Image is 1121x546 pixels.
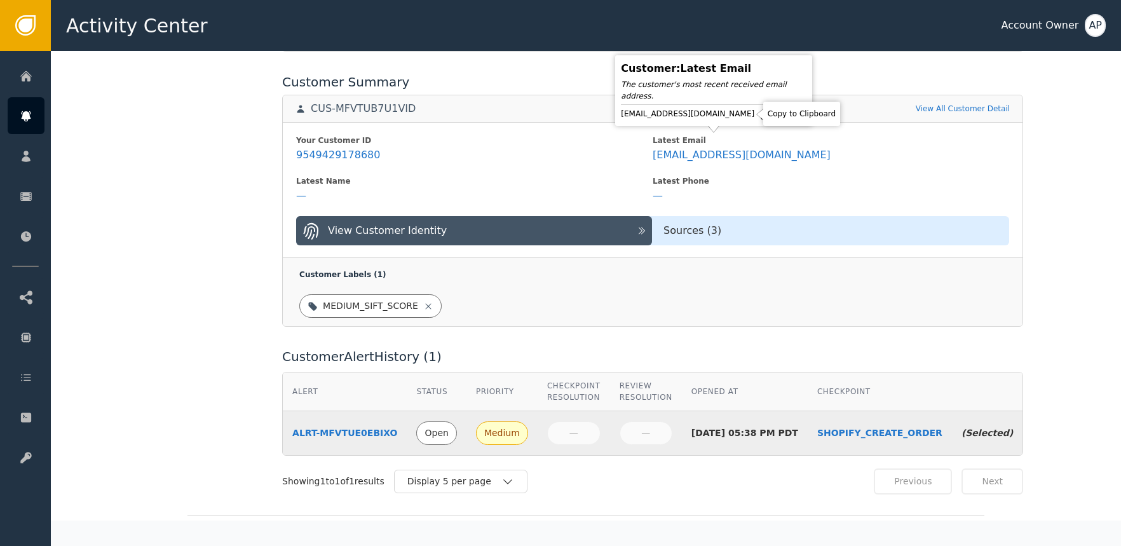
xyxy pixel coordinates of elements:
div: [DATE] 05:38 PM PDT [691,427,798,440]
th: Priority [466,372,538,411]
div: Customer Summary [282,72,1023,92]
div: The customer's most recent received email address. [621,79,806,102]
a: SHOPIFY_CREATE_ORDER [817,427,942,440]
div: 9549429178680 [296,149,380,161]
div: — [653,189,663,202]
button: Display 5 per page [394,470,527,493]
div: View Customer Identity [328,223,447,238]
button: View Customer Identity [296,216,652,245]
th: Checkpoint [808,372,952,411]
div: — [628,427,664,440]
th: Status [407,372,466,411]
th: Opened At [682,372,808,411]
div: Customer Alert History ( 1 ) [282,347,1023,366]
a: View All Customer Detail [916,103,1010,114]
button: AP [1085,14,1106,37]
div: CUS-MFVTUB7U1VID [311,102,416,115]
div: — [296,189,306,202]
div: MEDIUM_SIFT_SCORE [323,299,418,313]
div: Latest Name [296,175,653,187]
div: Account Owner [1001,18,1078,33]
div: Open [425,427,448,440]
th: Checkpoint Resolution [538,372,610,411]
th: Alert [283,372,407,411]
div: — [555,427,592,440]
div: Display 5 per page [407,475,501,488]
span: Customer Labels ( 1 ) [299,270,386,279]
div: [EMAIL_ADDRESS][DOMAIN_NAME] [653,149,831,161]
span: (Selected) [961,428,1013,438]
div: Latest Phone [653,175,1009,187]
div: Sources ( 3 ) [652,223,1009,238]
div: Your Customer ID [296,135,653,146]
div: Copy to Clipboard [766,105,837,123]
div: Latest Email [653,135,1009,146]
span: Activity Center [66,11,208,40]
div: Medium [484,427,520,440]
a: ALRT-MFVTUE0EBIXO [292,427,397,440]
th: Review Resolution [610,372,682,411]
div: Customer : Latest Email [621,61,806,76]
div: [EMAIL_ADDRESS][DOMAIN_NAME] [621,107,806,120]
div: Showing 1 to 1 of 1 results [282,475,384,488]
